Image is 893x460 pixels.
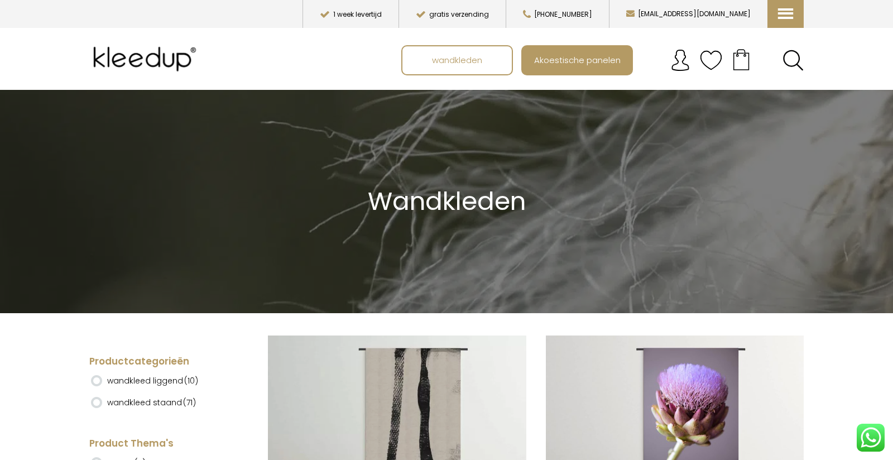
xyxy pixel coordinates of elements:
[426,49,488,70] span: wandkleden
[368,184,526,219] span: Wandkleden
[528,49,627,70] span: Akoestische panelen
[89,437,232,451] h4: Product Thema's
[89,37,204,82] img: Kleedup
[184,375,198,386] span: (10)
[782,50,804,71] a: Search
[669,49,692,71] img: account.svg
[522,46,632,74] a: Akoestische panelen
[89,355,232,368] h4: Productcategorieën
[700,49,722,71] img: verlanglijstje.svg
[107,371,198,390] label: wandkleed liggend
[183,397,196,408] span: (71)
[107,393,196,412] label: wandkleed staand
[401,45,812,75] nav: Main menu
[722,45,760,73] a: Your cart
[402,46,512,74] a: wandkleden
